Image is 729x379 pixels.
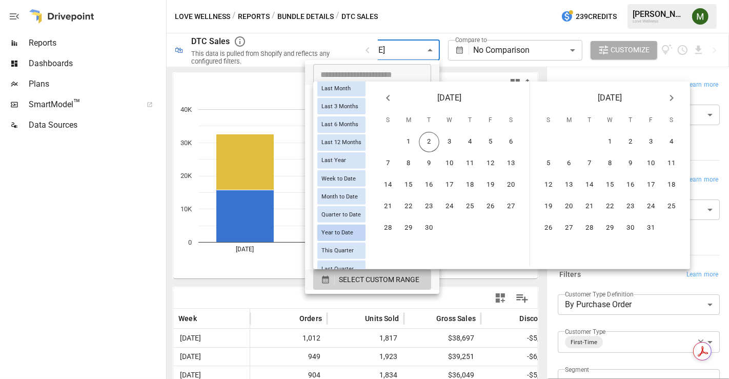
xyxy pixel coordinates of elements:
[378,153,398,174] button: 7
[480,132,501,152] button: 5
[305,126,439,146] li: Last 30 Days
[620,175,641,195] button: 16
[317,170,366,187] div: Week to Date
[538,175,559,195] button: 12
[317,265,358,272] span: Last Quarter
[419,218,439,238] button: 30
[641,175,661,195] button: 17
[460,153,480,174] button: 11
[378,218,398,238] button: 28
[661,196,682,217] button: 25
[305,228,439,249] li: This Quarter
[317,243,366,259] div: This Quarter
[317,175,360,182] span: Week to Date
[461,110,479,131] span: Thursday
[313,269,431,290] button: SELECT CUSTOM RANGE
[317,134,366,151] div: Last 12 Months
[662,110,681,131] span: Saturday
[460,132,480,152] button: 4
[501,196,521,217] button: 27
[398,218,419,238] button: 29
[641,218,661,238] button: 31
[480,196,501,217] button: 26
[501,175,521,195] button: 20
[317,225,366,241] div: Year to Date
[539,110,558,131] span: Sunday
[438,91,462,105] span: [DATE]
[317,85,355,92] span: Last Month
[305,85,439,105] li: [DATE]
[339,273,419,286] span: SELECT CUSTOM RANGE
[317,121,362,128] span: Last 6 Months
[661,153,682,174] button: 11
[642,110,660,131] span: Friday
[419,153,439,174] button: 9
[600,132,620,152] button: 1
[600,153,620,174] button: 8
[317,139,366,146] span: Last 12 Months
[439,196,460,217] button: 24
[305,146,439,167] li: Last 3 Months
[601,110,619,131] span: Wednesday
[419,175,439,195] button: 16
[399,110,418,131] span: Monday
[480,175,501,195] button: 19
[398,132,419,152] button: 1
[620,218,641,238] button: 30
[398,175,419,195] button: 15
[481,110,500,131] span: Friday
[579,196,600,217] button: 21
[317,188,366,205] div: Month to Date
[661,175,682,195] button: 18
[480,153,501,174] button: 12
[378,196,398,217] button: 21
[538,218,559,238] button: 26
[538,153,559,174] button: 5
[317,229,357,236] span: Year to Date
[398,196,419,217] button: 22
[440,110,459,131] span: Wednesday
[579,175,600,195] button: 14
[620,132,641,152] button: 2
[641,132,661,152] button: 3
[305,187,439,208] li: Last 12 Months
[398,153,419,174] button: 8
[305,167,439,187] li: Last 6 Months
[378,88,398,108] button: Previous month
[379,110,397,131] span: Sunday
[559,196,579,217] button: 20
[419,196,439,217] button: 23
[317,193,362,200] span: Month to Date
[419,132,439,152] button: 2
[621,110,640,131] span: Thursday
[559,153,579,174] button: 6
[559,175,579,195] button: 13
[317,80,366,96] div: Last Month
[502,110,520,131] span: Saturday
[317,206,366,223] div: Quarter to Date
[600,218,620,238] button: 29
[317,103,362,110] span: Last 3 Months
[579,153,600,174] button: 7
[317,116,366,132] div: Last 6 Months
[378,175,398,195] button: 14
[600,175,620,195] button: 15
[501,153,521,174] button: 13
[600,196,620,217] button: 22
[317,247,358,254] span: This Quarter
[317,261,366,277] div: Last Quarter
[439,153,460,174] button: 10
[579,218,600,238] button: 28
[317,211,365,218] span: Quarter to Date
[439,175,460,195] button: 17
[620,196,641,217] button: 23
[439,132,460,152] button: 3
[305,208,439,228] li: Month to Date
[460,175,480,195] button: 18
[641,153,661,174] button: 10
[560,110,578,131] span: Monday
[661,132,682,152] button: 4
[305,249,439,269] li: Last Quarter
[501,132,521,152] button: 6
[317,157,350,164] span: Last Year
